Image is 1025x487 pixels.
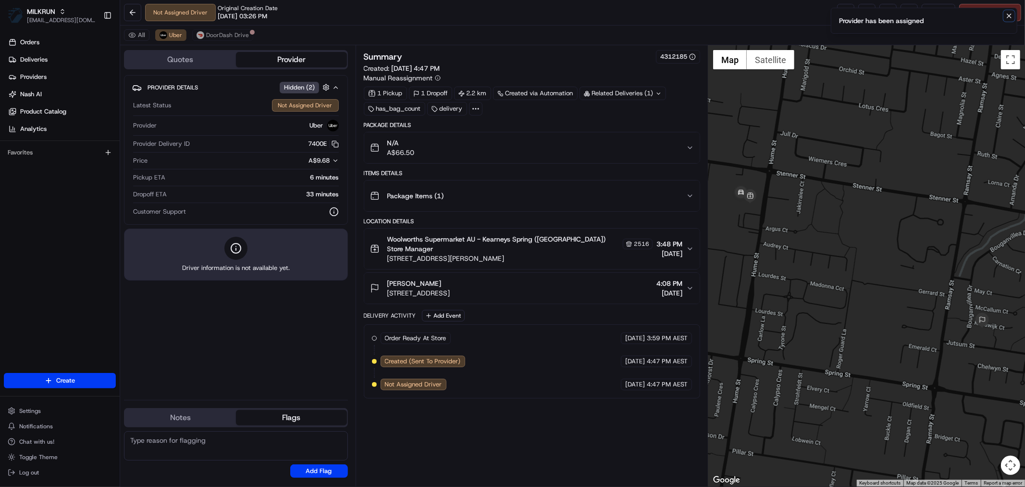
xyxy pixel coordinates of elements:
[387,279,442,288] span: [PERSON_NAME]
[4,87,120,102] a: Nash AI
[580,87,666,100] div: Related Deliveries (1)
[364,121,700,129] div: Package Details
[155,29,186,41] button: Uber
[4,435,116,449] button: Chat with us!
[133,101,171,110] span: Latest Status
[4,450,116,464] button: Toggle Theme
[133,207,186,216] span: Customer Support
[731,183,751,203] div: 1
[4,373,116,388] button: Create
[387,138,415,148] span: N/A
[364,102,425,115] div: has_bag_count
[711,474,742,487] img: Google
[20,125,47,133] span: Analytics
[218,12,267,21] span: [DATE] 03:26 PM
[906,480,959,486] span: Map data ©2025 Google
[364,229,700,269] button: Woolworths Supermarket AU - Kearneys Spring ([GEOGRAPHIC_DATA]) Store Manager2516[STREET_ADDRESS]...
[4,69,120,85] a: Providers
[385,334,446,343] span: Order Ready At Store
[133,121,157,130] span: Provider
[218,4,278,12] span: Original Creation Date
[19,453,58,461] span: Toggle Theme
[634,240,649,248] span: 2516
[133,140,190,148] span: Provider Delivery ID
[747,50,794,69] button: Show satellite imagery
[660,52,696,61] button: 4312185
[125,52,236,67] button: Quotes
[364,87,407,100] div: 1 Pickup
[1001,456,1020,475] button: Map camera controls
[171,190,339,199] div: 33 minutes
[422,310,465,321] button: Add Event
[1001,50,1020,69] button: Toggle fullscreen view
[20,90,42,99] span: Nash AI
[27,16,96,24] button: [EMAIL_ADDRESS][DOMAIN_NAME]
[711,474,742,487] a: Open this area in Google Maps (opens a new window)
[160,31,167,39] img: uber-new-logo.jpeg
[493,87,578,100] a: Created via Automation
[20,107,66,116] span: Product Catalog
[4,4,99,27] button: MILKRUNMILKRUN[EMAIL_ADDRESS][DOMAIN_NAME]
[124,29,149,41] button: All
[309,156,330,165] span: A$9.68
[647,357,688,366] span: 4:47 PM AEST
[20,38,39,47] span: Orders
[364,218,700,225] div: Location Details
[656,239,682,249] span: 3:48 PM
[4,121,120,137] a: Analytics
[656,249,682,258] span: [DATE]
[19,438,54,446] span: Chat with us!
[387,254,653,263] span: [STREET_ADDRESS][PERSON_NAME]
[625,380,645,389] span: [DATE]
[236,52,347,67] button: Provider
[327,120,339,131] img: uber-new-logo.jpeg
[387,234,621,254] span: Woolworths Supermarket AU - Kearneys Spring ([GEOGRAPHIC_DATA]) Store Manager
[984,480,1022,486] a: Report a map error
[19,407,41,415] span: Settings
[284,83,315,92] span: Hidden ( 2 )
[656,288,682,298] span: [DATE]
[56,376,75,385] span: Create
[206,31,249,39] span: DoorDash Drive
[309,140,339,148] button: 7400E
[132,79,340,95] button: Provider DetailsHidden (2)
[713,50,747,69] button: Show street map
[364,132,700,163] button: N/AA$66.50
[280,81,332,93] button: Hidden (2)
[364,73,441,83] button: Manual Reassignment
[387,191,444,201] span: Package Items ( 1 )
[409,87,452,100] div: 1 Dropoff
[859,480,901,487] button: Keyboard shortcuts
[975,313,990,328] div: 2
[133,190,167,199] span: Dropoff ETA
[236,410,347,425] button: Flags
[392,64,440,73] span: [DATE] 4:47 PM
[625,357,645,366] span: [DATE]
[364,73,433,83] span: Manual Reassignment
[192,29,253,41] button: DoorDash Drive
[133,173,165,182] span: Pickup ETA
[839,16,924,26] div: Provider has been assigned
[254,156,339,165] button: A$9.68
[427,102,467,115] div: delivery
[197,31,204,39] img: doordash_logo_v2.png
[169,31,182,39] span: Uber
[647,380,688,389] span: 4:47 PM AEST
[964,480,978,486] a: Terms
[364,273,700,304] button: [PERSON_NAME][STREET_ADDRESS]4:08 PM[DATE]
[387,288,450,298] span: [STREET_ADDRESS]
[4,420,116,433] button: Notifications
[19,469,39,476] span: Log out
[385,380,442,389] span: Not Assigned Driver
[125,410,236,425] button: Notes
[20,73,47,81] span: Providers
[364,64,440,73] span: Created:
[310,121,323,130] span: Uber
[4,404,116,418] button: Settings
[4,145,116,160] div: Favorites
[8,8,23,23] img: MILKRUN
[27,7,55,16] button: MILKRUN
